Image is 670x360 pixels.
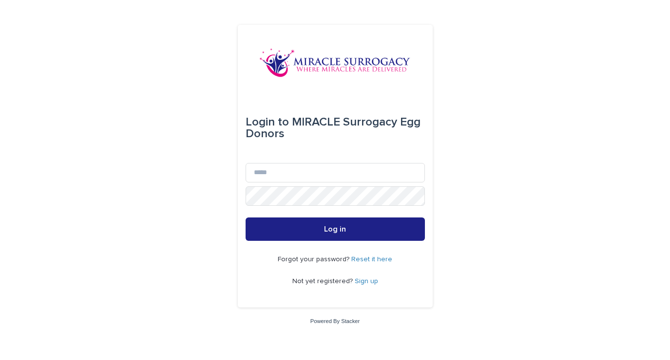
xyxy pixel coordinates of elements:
[324,225,346,233] span: Log in
[246,116,289,128] span: Login to
[310,318,360,324] a: Powered By Stacker
[278,256,351,263] span: Forgot your password?
[351,256,392,263] a: Reset it here
[259,48,410,77] img: OiFFDOGZQuirLhrlO1ag
[355,278,378,285] a: Sign up
[292,278,355,285] span: Not yet registered?
[246,108,425,147] div: MIRACLE Surrogacy Egg Donors
[246,217,425,241] button: Log in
